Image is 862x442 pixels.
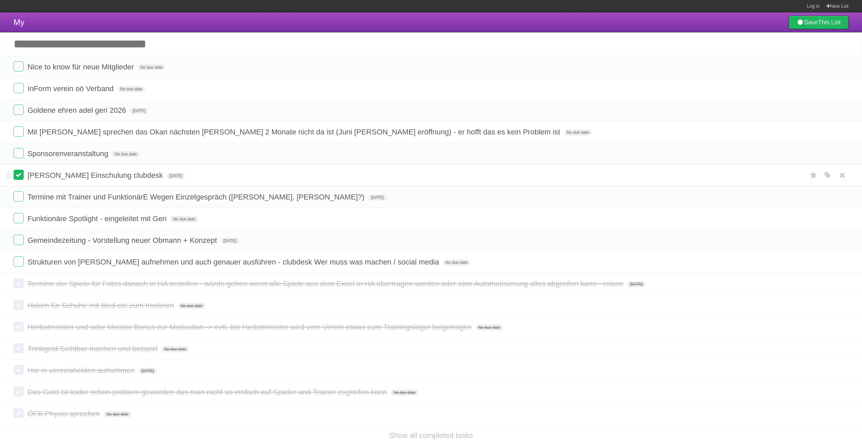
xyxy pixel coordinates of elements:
[167,173,185,179] span: [DATE]
[170,216,198,222] span: No due date
[27,388,389,396] span: Das Geld ist leider schon problem geworden das man nicht so einfach auf Spieler und Trainer zugre...
[138,64,165,70] span: No due date
[27,106,128,114] span: Goldene ehren adel geri 2026
[27,63,135,71] span: Nice to know für neue Mitglieder
[27,279,625,288] span: Termine der Spiele für Fotos danach in HA erstellen - würde gehen wenn alle Spiele aus dem Excel ...
[476,324,503,331] span: No due date
[221,238,239,244] span: [DATE]
[27,344,159,353] span: Trinkgeld Sichtbar machen und beispiel
[14,105,24,115] label: Done
[27,409,102,418] span: ÖFB Physio sprechen
[14,408,24,418] label: Done
[130,108,148,114] span: [DATE]
[564,129,591,135] span: No due date
[443,259,470,266] span: No due date
[27,301,176,310] span: Haken für Schuhe mit bled etc zum trocknen
[27,171,165,180] span: [PERSON_NAME] Einschulung clubdesk
[807,170,820,181] label: Star task
[27,84,115,93] span: InForm verein oö Verband
[14,365,24,375] label: Done
[14,321,24,332] label: Done
[112,151,140,157] span: No due date
[27,258,441,266] span: Strukturen von [PERSON_NAME] aufnehmen und auch genauer ausführen - clubdesk Wer muss was machen ...
[14,83,24,93] label: Done
[389,431,473,440] a: Show all completed tasks
[27,366,136,375] span: Hsr in vereinshelden aufnehmen
[14,126,24,136] label: Done
[14,191,24,202] label: Done
[27,323,473,331] span: Herbstmeister und oder Meister Bonus zur Motivation -> evtl. bei Herbstmeister wird vom Verein et...
[14,300,24,310] label: Done
[27,236,219,245] span: Gemeindezeitung - Vorstellung neuer Obmann + Konzept
[118,86,145,92] span: No due date
[162,346,189,352] span: No due date
[104,411,131,417] span: No due date
[14,278,24,288] label: Done
[14,256,24,267] label: Done
[27,128,562,136] span: Mit [PERSON_NAME] sprechen das Okan nächsten [PERSON_NAME] 2 Monate nicht da ist (Juni [PERSON_NA...
[14,386,24,397] label: Done
[14,343,24,353] label: Done
[391,390,418,396] span: No due date
[14,18,24,27] span: My
[14,170,24,180] label: Done
[178,303,205,309] span: No due date
[368,194,386,201] span: [DATE]
[789,16,848,29] a: SaveThis List
[139,368,157,374] span: [DATE]
[27,149,110,158] span: Sponsorenveranstaltung
[14,148,24,158] label: Done
[27,193,366,201] span: Termine mit Trainer und FunktionärE Wegen Einzelgespräch ([PERSON_NAME], [PERSON_NAME]?)
[818,19,841,26] b: This List
[14,235,24,245] label: Done
[27,214,168,223] span: Funktionäre Spotlight - eingeleitet mit Geri
[14,61,24,71] label: Done
[14,213,24,223] label: Done
[627,281,646,287] span: [DATE]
